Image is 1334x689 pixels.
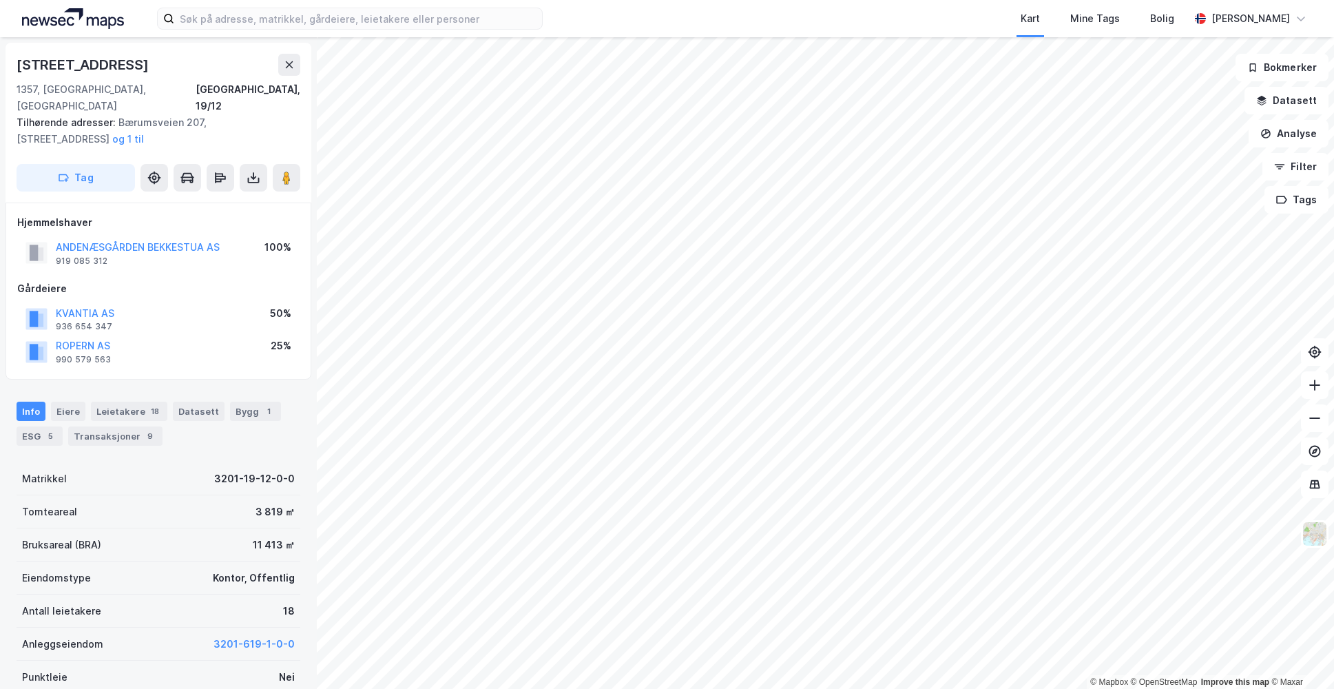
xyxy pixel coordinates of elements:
div: Transaksjoner [68,426,163,446]
div: 1357, [GEOGRAPHIC_DATA], [GEOGRAPHIC_DATA] [17,81,196,114]
div: Gårdeiere [17,280,300,297]
div: 936 654 347 [56,321,112,332]
button: Bokmerker [1236,54,1328,81]
div: Bruksareal (BRA) [22,537,101,553]
div: [GEOGRAPHIC_DATA], 19/12 [196,81,300,114]
a: Improve this map [1201,677,1269,687]
input: Søk på adresse, matrikkel, gårdeiere, leietakere eller personer [174,8,542,29]
div: 50% [270,305,291,322]
div: Leietakere [91,402,167,421]
div: Matrikkel [22,471,67,487]
div: 5 [43,429,57,443]
div: Bolig [1150,10,1174,27]
div: 990 579 563 [56,354,111,365]
span: Tilhørende adresser: [17,116,118,128]
div: Anleggseiendom [22,636,103,652]
button: Analyse [1249,120,1328,147]
div: Eiendomstype [22,570,91,586]
div: Antall leietakere [22,603,101,619]
button: Tag [17,164,135,192]
iframe: Chat Widget [1265,623,1334,689]
div: 9 [143,429,157,443]
div: 11 413 ㎡ [253,537,295,553]
div: Bygg [230,402,281,421]
div: ESG [17,426,63,446]
div: Mine Tags [1070,10,1120,27]
a: Mapbox [1090,677,1128,687]
div: Nei [279,669,295,686]
button: Tags [1264,186,1328,214]
div: 100% [264,239,291,256]
div: Tomteareal [22,504,77,520]
div: [PERSON_NAME] [1211,10,1290,27]
a: OpenStreetMap [1131,677,1198,687]
div: Eiere [51,402,85,421]
div: 18 [283,603,295,619]
div: 3201-19-12-0-0 [214,471,295,487]
button: Filter [1262,153,1328,181]
div: 25% [271,338,291,354]
div: Info [17,402,45,421]
div: 1 [262,404,275,418]
div: [STREET_ADDRESS] [17,54,152,76]
div: 3 819 ㎡ [256,504,295,520]
div: Punktleie [22,669,67,686]
div: 919 085 312 [56,256,107,267]
div: 18 [148,404,162,418]
div: Kontrollprogram for chat [1265,623,1334,689]
div: Kart [1021,10,1040,27]
button: Datasett [1244,87,1328,114]
div: Kontor, Offentlig [213,570,295,586]
img: Z [1302,521,1328,547]
div: Datasett [173,402,225,421]
button: 3201-619-1-0-0 [213,636,295,652]
div: Hjemmelshaver [17,214,300,231]
img: logo.a4113a55bc3d86da70a041830d287a7e.svg [22,8,124,29]
div: Bærumsveien 207, [STREET_ADDRESS] [17,114,289,147]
